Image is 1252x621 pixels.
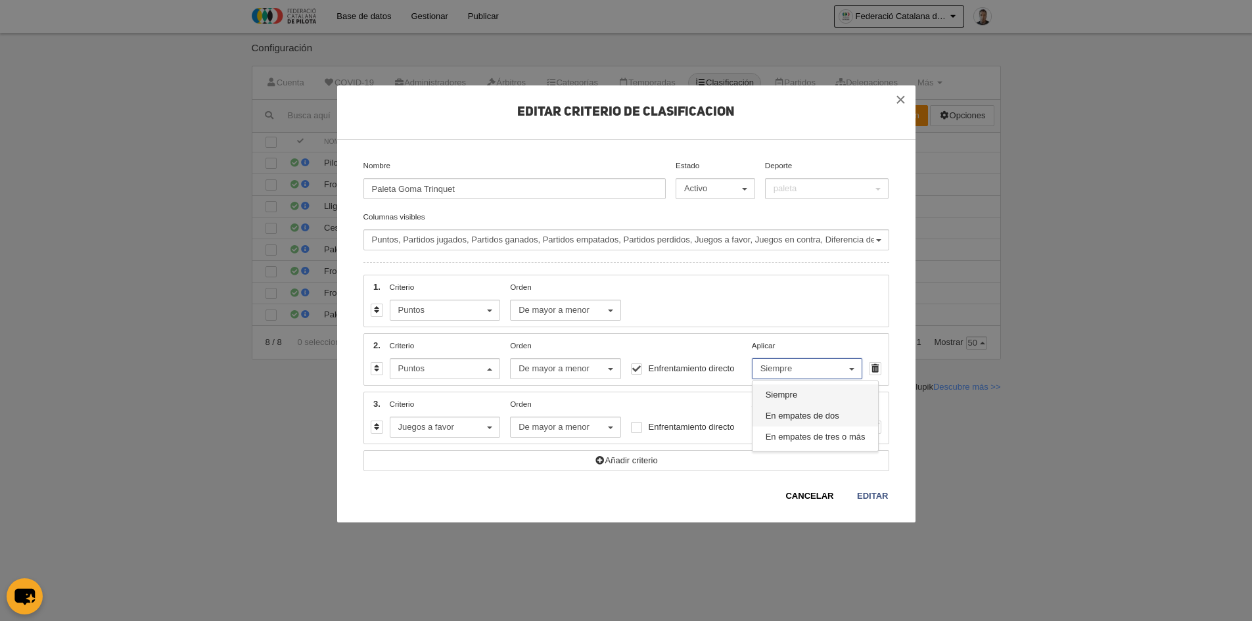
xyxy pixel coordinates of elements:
label: Columnas visibles [363,211,889,250]
span: Activo [684,183,740,195]
label: Aplicar [752,340,863,379]
label: Criterio [390,281,501,321]
button: Criterio [390,300,501,321]
label: Deporte [765,160,889,199]
button: Orden [510,300,621,321]
button: Orden [510,417,621,438]
span: De mayor a menor [519,421,606,433]
span: Siempre [766,389,797,401]
a: Editar [856,490,889,503]
input: Nombre [363,178,666,199]
button: Deporte [765,178,889,199]
button: Estado [676,178,755,199]
span: De mayor a menor [519,363,606,375]
button: Orden [510,358,621,379]
span: Puntos [398,363,486,375]
button: Columnas visibles [363,229,889,250]
button: × [887,85,916,114]
span: En empates de tres o más [766,431,866,443]
span: Siempre [760,363,848,375]
button: chat-button [7,578,43,614]
label: Orden [510,340,621,379]
span: Puntos [398,304,486,316]
button: Criterio [390,358,501,379]
label: Orden [510,281,621,321]
label: Criterio [390,398,501,438]
span: paleta [774,183,874,195]
label: Nombre [363,160,666,199]
label: Criterio [390,340,501,379]
label: Enfrentamiento directo [631,403,742,433]
label: Estado [676,160,755,199]
span: De mayor a menor [519,304,606,316]
a: Cancelar [785,490,834,503]
label: Enfrentamiento directo [631,344,742,375]
label: Orden [510,398,621,438]
span: Juegos a favor [398,421,486,433]
a: Añadir criterio [363,450,889,471]
h2: Editar criterio de clasificacion [337,105,916,140]
button: Criterio [390,417,501,438]
span: En empates de dos [766,410,839,422]
span: Puntos, Partidos jugados, Partidos ganados, Partidos empatados, Partidos perdidos, Juegos a favor... [372,234,874,246]
button: AplicarSiempreEn empates de dosEn empates de tres o más [752,358,863,379]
